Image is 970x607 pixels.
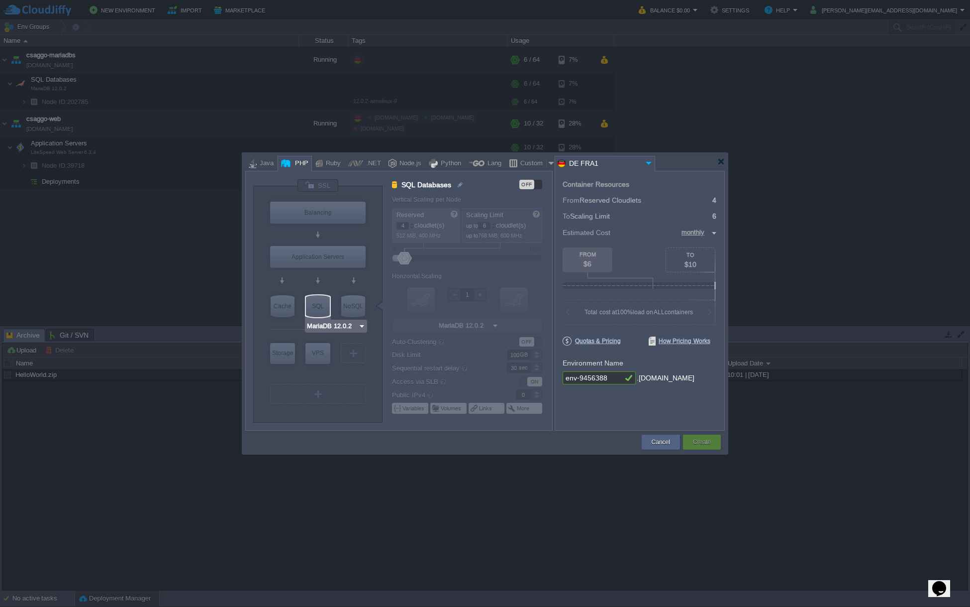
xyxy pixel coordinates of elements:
[306,295,330,317] div: SQL
[270,246,366,268] div: Application Servers
[271,295,294,317] div: Cache
[270,202,366,224] div: Balancing
[341,295,365,317] div: NoSQL
[652,437,670,447] button: Cancel
[363,156,381,171] div: .NET
[438,156,461,171] div: Python
[341,295,365,317] div: NoSQL Databases
[257,156,274,171] div: Java
[563,359,623,367] label: Environment Name
[323,156,341,171] div: Ruby
[563,337,621,346] span: Quotas & Pricing
[649,337,710,346] span: How Pricing Works
[305,343,330,364] div: Elastic VPS
[270,202,366,224] div: Load Balancer
[292,156,308,171] div: PHP
[306,295,330,317] div: SQL Databases
[485,156,501,171] div: Lang
[341,343,366,363] div: Create New Layer
[928,567,960,597] iframe: chat widget
[637,371,694,385] div: .[DOMAIN_NAME]
[270,343,295,364] div: Storage Containers
[519,180,534,189] div: OFF
[563,181,629,188] div: Container Resources
[517,156,546,171] div: Custom
[693,437,711,447] button: Create
[270,384,366,404] div: Create New Layer
[305,343,330,363] div: VPS
[396,156,421,171] div: Node.js
[270,343,295,363] div: Storage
